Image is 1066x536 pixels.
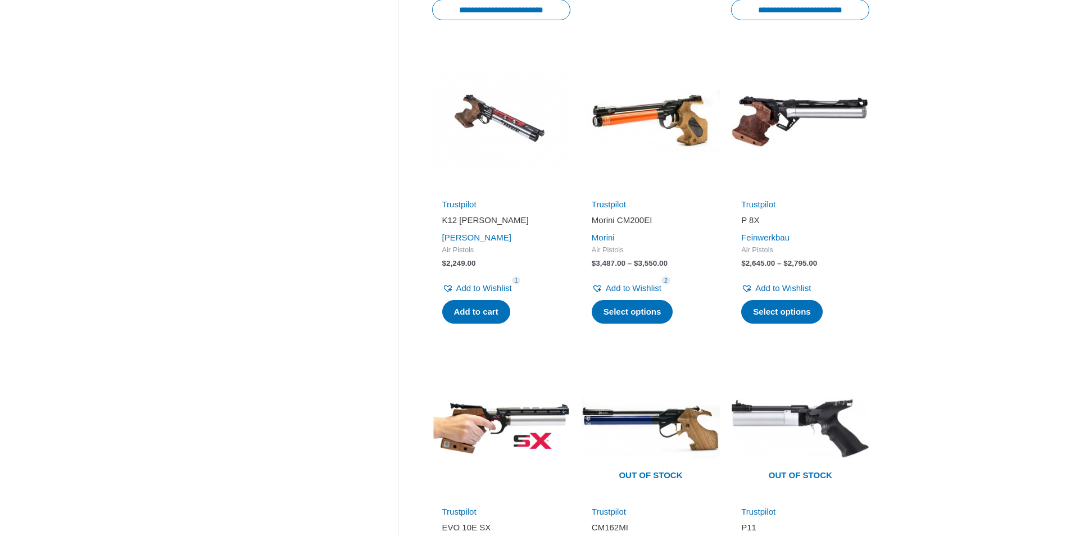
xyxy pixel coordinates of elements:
img: CM162MI [582,359,720,497]
a: K12 [PERSON_NAME] [442,215,560,230]
span: Add to Wishlist [456,283,512,293]
span: $ [592,259,596,267]
span: Out of stock [590,463,711,489]
span: Out of stock [740,463,861,489]
span: Air Pistols [741,246,859,255]
span: $ [442,259,447,267]
img: CM200EI [582,52,720,190]
img: EVO 10E SX [432,359,570,497]
img: P11 [731,359,869,497]
h2: K12 [PERSON_NAME] [442,215,560,226]
span: $ [783,259,788,267]
span: Add to Wishlist [606,283,661,293]
bdi: 2,645.00 [741,259,775,267]
a: Trustpilot [442,507,477,516]
img: K12 Pardini [432,52,570,190]
h2: CM162MI [592,522,710,533]
a: [PERSON_NAME] [442,233,511,242]
a: Add to Wishlist [741,280,811,296]
a: Morini [592,233,615,242]
a: Out of stock [582,359,720,497]
img: P 8X [731,52,869,190]
a: Morini CM200EI [592,215,710,230]
a: Select options for “P 8X” [741,300,823,324]
a: P 8X [741,215,859,230]
a: Feinwerkbau [741,233,790,242]
bdi: 2,795.00 [783,259,817,267]
a: Add to Wishlist [592,280,661,296]
span: 2 [661,276,670,285]
a: Out of stock [731,359,869,497]
bdi: 3,550.00 [634,259,668,267]
a: Add to cart: “K12 Pardini” [442,300,510,324]
a: Trustpilot [442,199,477,209]
span: – [777,259,782,267]
span: $ [634,259,638,267]
h2: Morini CM200EI [592,215,710,226]
span: $ [741,259,746,267]
a: Select options for “Morini CM200EI” [592,300,673,324]
span: Air Pistols [442,246,560,255]
h2: P 8X [741,215,859,226]
a: Add to Wishlist [442,280,512,296]
bdi: 2,249.00 [442,259,476,267]
a: Trustpilot [741,507,775,516]
bdi: 3,487.00 [592,259,625,267]
span: 1 [512,276,521,285]
span: Air Pistols [592,246,710,255]
span: – [628,259,632,267]
a: Trustpilot [592,507,626,516]
a: Trustpilot [592,199,626,209]
a: Trustpilot [741,199,775,209]
span: Add to Wishlist [755,283,811,293]
h2: EVO 10E SX [442,522,560,533]
h2: P11 [741,522,859,533]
